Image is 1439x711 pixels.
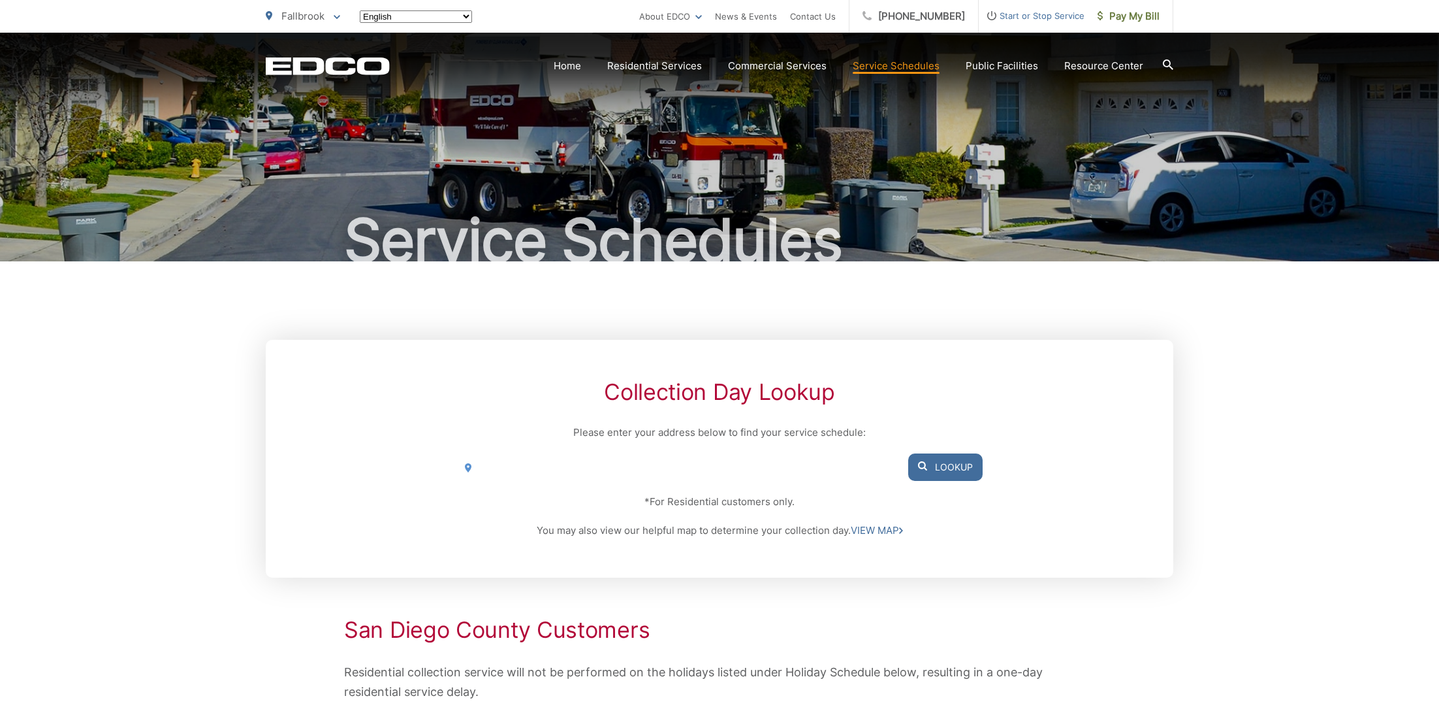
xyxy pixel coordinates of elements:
[790,8,836,24] a: Contact Us
[908,454,983,481] button: Lookup
[266,57,390,75] a: EDCD logo. Return to the homepage.
[281,10,324,22] span: Fallbrook
[456,523,983,538] p: You may also view our helpful map to determine your collection day.
[344,663,1095,702] p: Residential collection service will not be performed on the holidays listed under Holiday Schedul...
[456,379,983,405] h2: Collection Day Lookup
[344,617,1095,643] h2: San Diego County Customers
[1064,58,1143,74] a: Resource Center
[456,494,983,510] p: *For Residential customers only.
[266,208,1173,273] h1: Service Schedules
[728,58,827,74] a: Commercial Services
[851,523,903,538] a: VIEW MAP
[1098,8,1160,24] span: Pay My Bill
[360,10,472,23] select: Select a language
[715,8,777,24] a: News & Events
[853,58,940,74] a: Service Schedules
[639,8,702,24] a: About EDCO
[554,58,581,74] a: Home
[607,58,702,74] a: Residential Services
[456,425,983,440] p: Please enter your address below to find your service schedule:
[966,58,1038,74] a: Public Facilities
